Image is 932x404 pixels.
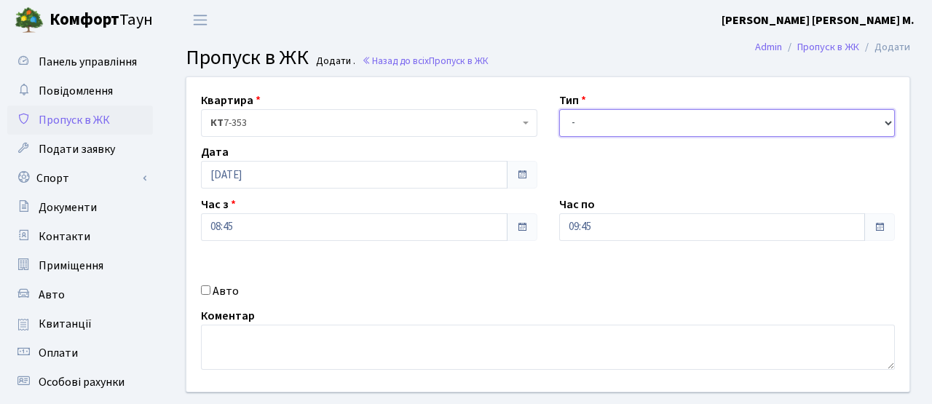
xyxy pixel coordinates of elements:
span: Авто [39,287,65,303]
span: Особові рахунки [39,374,125,390]
a: Пропуск в ЖК [797,39,859,55]
span: Пропуск в ЖК [429,54,489,68]
a: Пропуск в ЖК [7,106,153,135]
label: Час з [201,196,236,213]
span: Документи [39,199,97,215]
a: Авто [7,280,153,309]
span: Пропуск в ЖК [39,112,110,128]
a: Назад до всіхПропуск в ЖК [362,54,489,68]
a: Контакти [7,222,153,251]
span: Таун [50,8,153,33]
a: Admin [755,39,782,55]
label: Квартира [201,92,261,109]
span: Повідомлення [39,83,113,99]
b: КТ [210,116,224,130]
span: Подати заявку [39,141,115,157]
label: Коментар [201,307,255,325]
b: [PERSON_NAME] [PERSON_NAME] М. [722,12,915,28]
label: Дата [201,143,229,161]
span: Оплати [39,345,78,361]
span: <b>КТ</b>&nbsp;&nbsp;&nbsp;&nbsp;7-353 [210,116,519,130]
a: Повідомлення [7,76,153,106]
a: [PERSON_NAME] [PERSON_NAME] М. [722,12,915,29]
label: Час по [559,196,595,213]
span: Пропуск в ЖК [186,43,309,72]
span: Приміщення [39,258,103,274]
span: <b>КТ</b>&nbsp;&nbsp;&nbsp;&nbsp;7-353 [201,109,537,137]
button: Переключити навігацію [182,8,218,32]
span: Квитанції [39,316,92,332]
a: Особові рахунки [7,368,153,397]
span: Контакти [39,229,90,245]
li: Додати [859,39,910,55]
nav: breadcrumb [733,32,932,63]
span: Панель управління [39,54,137,70]
label: Тип [559,92,586,109]
a: Приміщення [7,251,153,280]
label: Авто [213,282,239,300]
small: Додати . [313,55,355,68]
a: Оплати [7,338,153,368]
a: Документи [7,193,153,222]
a: Подати заявку [7,135,153,164]
img: logo.png [15,6,44,35]
a: Панель управління [7,47,153,76]
a: Квитанції [7,309,153,338]
b: Комфорт [50,8,119,31]
a: Спорт [7,164,153,193]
